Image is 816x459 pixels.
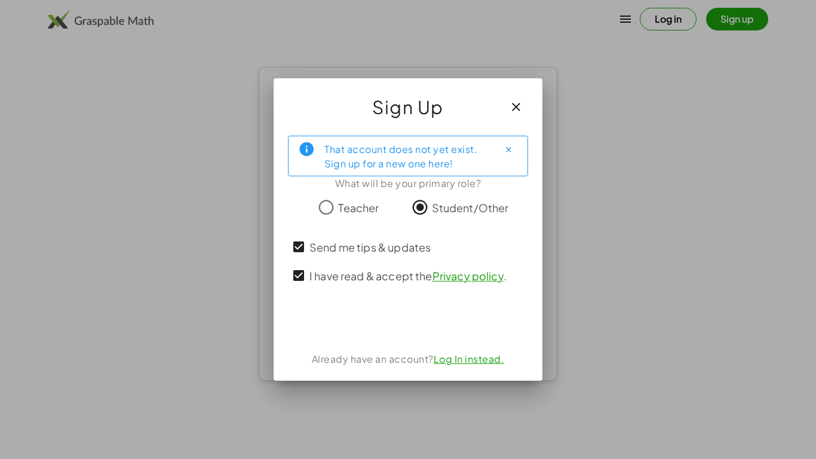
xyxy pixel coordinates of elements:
a: Privacy policy [432,269,504,283]
div: Already have an account? [288,352,528,366]
span: Sign Up [372,93,444,121]
span: I have read & accept the . [309,268,507,284]
span: Teacher [338,200,379,216]
iframe: Sign in with Google Button [342,308,474,334]
div: That account does not yet exist. Sign up for a new one here! [324,141,489,171]
button: Close [499,140,518,159]
a: Log In instead. [434,353,505,365]
span: Send me tips & updates [309,239,431,255]
div: What will be your primary role? [288,176,528,191]
span: Student/Other [432,200,509,216]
